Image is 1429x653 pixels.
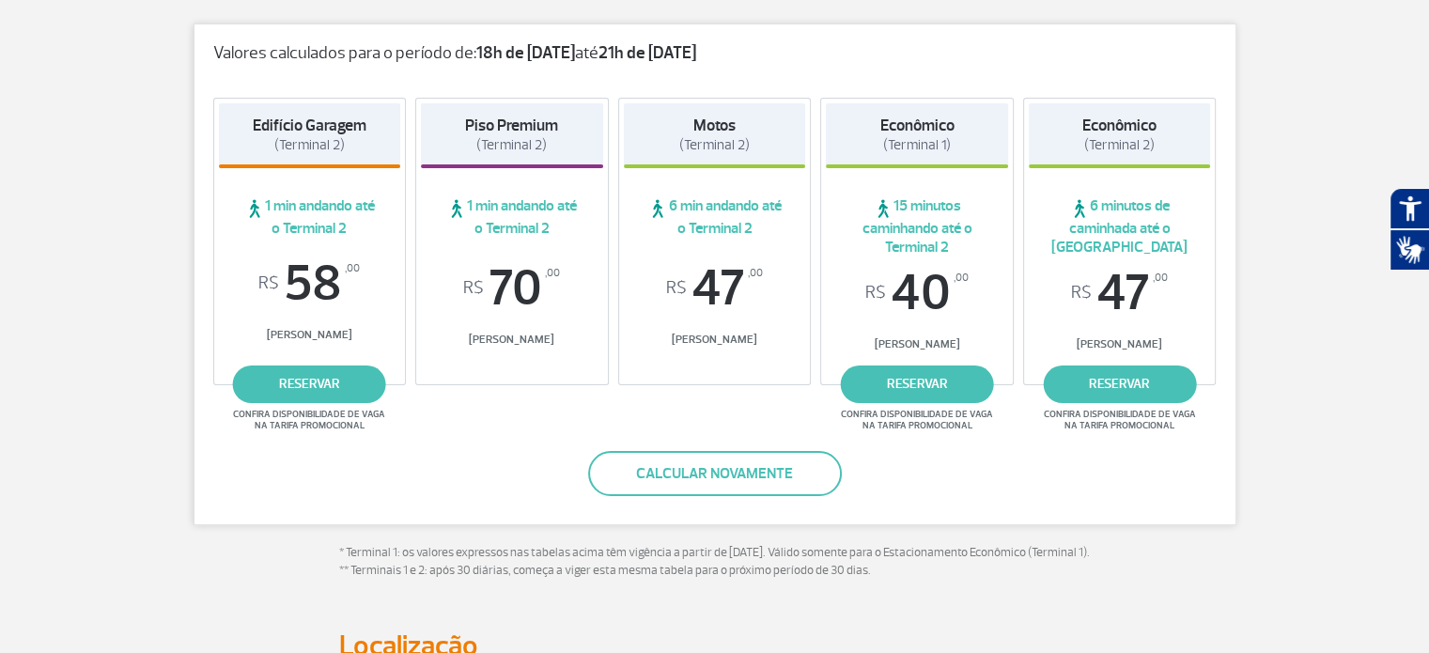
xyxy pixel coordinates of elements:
[1153,268,1168,288] sup: ,00
[476,136,547,154] span: (Terminal 2)
[219,196,401,238] span: 1 min andando até o Terminal 2
[1084,136,1155,154] span: (Terminal 2)
[339,544,1091,581] p: * Terminal 1: os valores expressos nas tabelas acima têm vigência a partir de [DATE]. Válido some...
[679,136,750,154] span: (Terminal 2)
[230,409,388,431] span: Confira disponibilidade de vaga na tarifa promocional
[345,258,360,279] sup: ,00
[748,263,763,284] sup: ,00
[253,116,366,135] strong: Edifício Garagem
[841,365,994,403] a: reservar
[1390,188,1429,271] div: Plugin de acessibilidade da Hand Talk.
[826,337,1008,351] span: [PERSON_NAME]
[219,328,401,342] span: [PERSON_NAME]
[1041,409,1199,431] span: Confira disponibilidade de vaga na tarifa promocional
[826,268,1008,319] span: 40
[838,409,996,431] span: Confira disponibilidade de vaga na tarifa promocional
[666,278,687,299] sup: R$
[598,42,696,64] strong: 21h de [DATE]
[1029,337,1211,351] span: [PERSON_NAME]
[693,116,736,135] strong: Motos
[421,196,603,238] span: 1 min andando até o Terminal 2
[1390,188,1429,229] button: Abrir recursos assistivos.
[213,43,1217,64] p: Valores calculados para o período de: até
[1029,268,1211,319] span: 47
[274,136,345,154] span: (Terminal 2)
[233,365,386,403] a: reservar
[624,333,806,347] span: [PERSON_NAME]
[421,333,603,347] span: [PERSON_NAME]
[1390,229,1429,271] button: Abrir tradutor de língua de sinais.
[880,116,955,135] strong: Econômico
[421,263,603,314] span: 70
[588,451,842,496] button: Calcular novamente
[865,283,886,303] sup: R$
[465,116,558,135] strong: Piso Premium
[1082,116,1157,135] strong: Econômico
[545,263,560,284] sup: ,00
[1043,365,1196,403] a: reservar
[883,136,951,154] span: (Terminal 1)
[624,196,806,238] span: 6 min andando até o Terminal 2
[624,263,806,314] span: 47
[476,42,575,64] strong: 18h de [DATE]
[1029,196,1211,257] span: 6 minutos de caminhada até o [GEOGRAPHIC_DATA]
[219,258,401,309] span: 58
[258,273,279,294] sup: R$
[954,268,969,288] sup: ,00
[463,278,484,299] sup: R$
[1071,283,1092,303] sup: R$
[826,196,1008,257] span: 15 minutos caminhando até o Terminal 2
